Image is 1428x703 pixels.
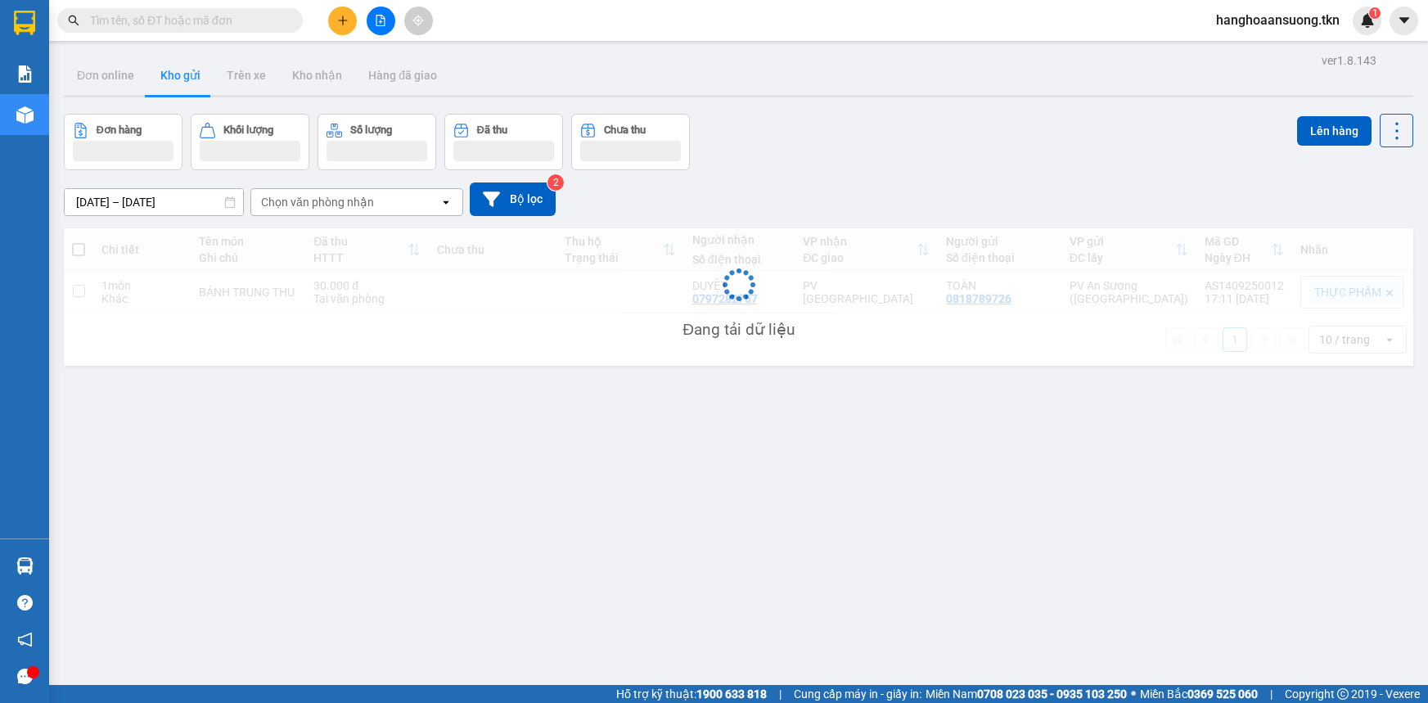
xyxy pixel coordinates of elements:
div: ver 1.8.143 [1322,52,1376,70]
button: Lên hàng [1297,116,1372,146]
div: Số lượng [350,124,392,136]
button: caret-down [1390,7,1418,35]
svg: open [439,196,453,209]
div: Đơn hàng [97,124,142,136]
button: file-add [367,7,395,35]
span: aim [412,15,424,26]
strong: 0708 023 035 - 0935 103 250 [977,687,1127,701]
button: Bộ lọc [470,183,556,216]
img: warehouse-icon [16,106,34,124]
span: search [68,15,79,26]
div: Khối lượng [223,124,273,136]
span: message [17,669,33,684]
span: plus [337,15,349,26]
div: Chưa thu [604,124,646,136]
button: Đơn hàng [64,114,182,170]
button: Kho nhận [279,56,355,95]
button: Hàng đã giao [355,56,450,95]
div: Chọn văn phòng nhận [261,194,374,210]
span: copyright [1337,688,1349,700]
img: icon-new-feature [1360,13,1375,28]
img: solution-icon [16,65,34,83]
img: logo-vxr [14,11,35,35]
span: caret-down [1397,13,1412,28]
img: warehouse-icon [16,557,34,575]
button: aim [404,7,433,35]
button: Đơn online [64,56,147,95]
span: Miền Nam [926,685,1127,703]
button: Khối lượng [191,114,309,170]
span: | [779,685,782,703]
span: hanghoaansuong.tkn [1203,10,1353,30]
input: Select a date range. [65,189,243,215]
button: Kho gửi [147,56,214,95]
input: Tìm tên, số ĐT hoặc mã đơn [90,11,283,29]
strong: 0369 525 060 [1187,687,1258,701]
sup: 1 [1369,7,1381,19]
span: file-add [375,15,386,26]
div: Đã thu [477,124,507,136]
div: Đang tải dữ liệu [682,318,795,342]
span: | [1270,685,1273,703]
button: Đã thu [444,114,563,170]
button: Trên xe [214,56,279,95]
sup: 2 [547,174,564,191]
strong: 1900 633 818 [696,687,767,701]
button: plus [328,7,357,35]
span: notification [17,632,33,647]
span: question-circle [17,595,33,611]
span: Miền Bắc [1140,685,1258,703]
span: Cung cấp máy in - giấy in: [794,685,921,703]
button: Chưa thu [571,114,690,170]
span: ⚪️ [1131,691,1136,697]
span: 1 [1372,7,1377,19]
button: Số lượng [318,114,436,170]
span: Hỗ trợ kỹ thuật: [616,685,767,703]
